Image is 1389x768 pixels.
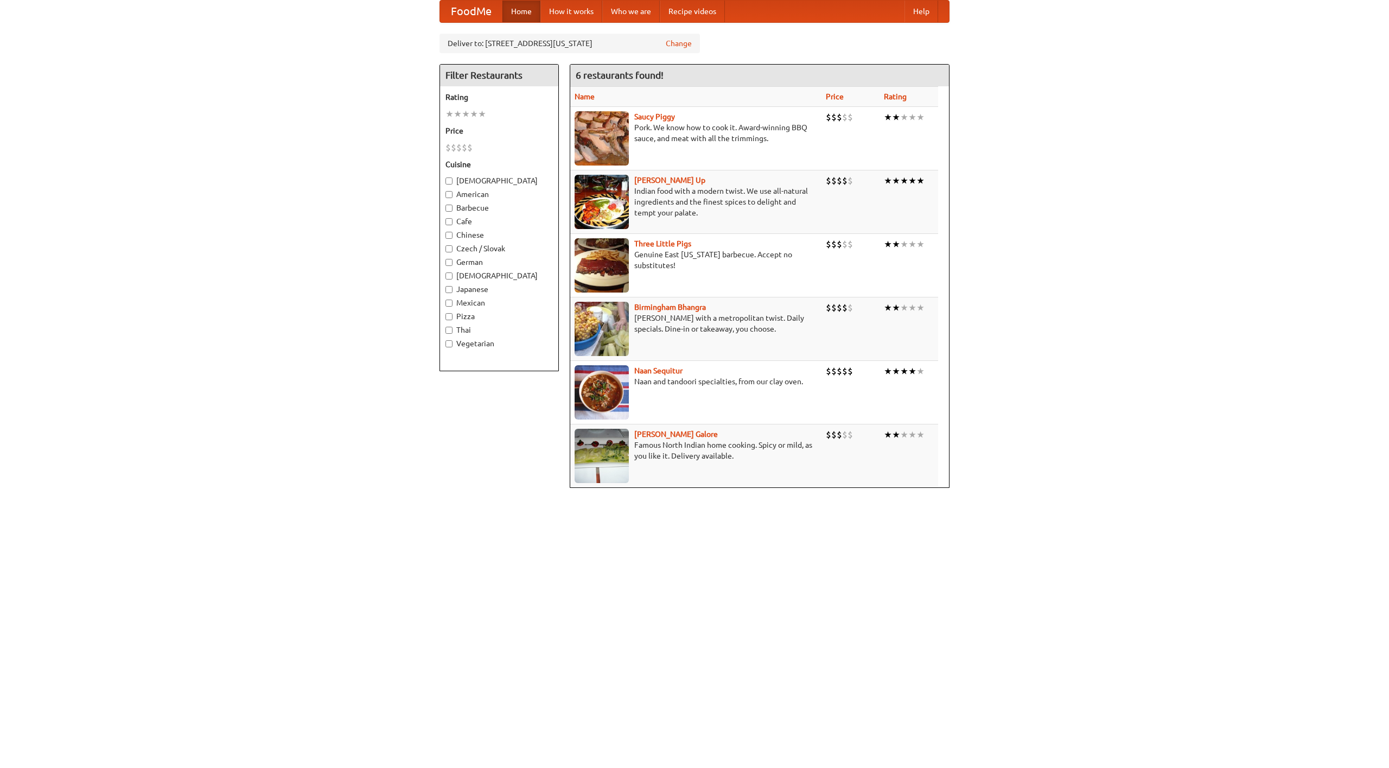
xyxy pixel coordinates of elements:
[908,365,916,377] li: ★
[445,311,553,322] label: Pizza
[462,142,467,154] li: $
[445,297,553,308] label: Mexican
[842,175,848,187] li: $
[848,429,853,441] li: $
[445,257,553,268] label: German
[462,108,470,120] li: ★
[445,108,454,120] li: ★
[575,313,817,334] p: [PERSON_NAME] with a metropolitan twist. Daily specials. Dine-in or takeaway, you choose.
[445,300,453,307] input: Mexican
[445,243,553,254] label: Czech / Slovak
[908,429,916,441] li: ★
[848,302,853,314] li: $
[842,238,848,250] li: $
[445,284,553,295] label: Japanese
[575,186,817,218] p: Indian food with a modern twist. We use all-natural ingredients and the finest spices to delight ...
[826,111,831,123] li: $
[634,430,718,439] a: [PERSON_NAME] Galore
[916,175,925,187] li: ★
[445,205,453,212] input: Barbecue
[445,175,553,186] label: [DEMOGRAPHIC_DATA]
[540,1,602,22] a: How it works
[445,245,453,252] input: Czech / Slovak
[848,238,853,250] li: $
[837,302,842,314] li: $
[440,65,558,86] h4: Filter Restaurants
[842,111,848,123] li: $
[842,302,848,314] li: $
[900,429,908,441] li: ★
[848,365,853,377] li: $
[826,175,831,187] li: $
[884,302,892,314] li: ★
[837,365,842,377] li: $
[445,216,553,227] label: Cafe
[445,177,453,185] input: [DEMOGRAPHIC_DATA]
[900,302,908,314] li: ★
[837,238,842,250] li: $
[445,232,453,239] input: Chinese
[445,313,453,320] input: Pizza
[634,303,706,312] a: Birmingham Bhangra
[634,176,705,185] a: [PERSON_NAME] Up
[575,122,817,144] p: Pork. We know how to cook it. Award-winning BBQ sauce, and meat with all the trimmings.
[831,365,837,377] li: $
[445,159,553,170] h5: Cuisine
[892,111,900,123] li: ★
[908,111,916,123] li: ★
[916,365,925,377] li: ★
[451,142,456,154] li: $
[900,238,908,250] li: ★
[892,175,900,187] li: ★
[884,111,892,123] li: ★
[666,38,692,49] a: Change
[831,111,837,123] li: $
[892,238,900,250] li: ★
[445,202,553,213] label: Barbecue
[470,108,478,120] li: ★
[837,175,842,187] li: $
[575,238,629,293] img: littlepigs.jpg
[575,429,629,483] img: currygalore.jpg
[916,429,925,441] li: ★
[900,365,908,377] li: ★
[445,142,451,154] li: $
[575,111,629,166] img: saucy.jpg
[884,92,907,101] a: Rating
[848,111,853,123] li: $
[837,429,842,441] li: $
[892,365,900,377] li: ★
[900,111,908,123] li: ★
[445,270,553,281] label: [DEMOGRAPHIC_DATA]
[826,302,831,314] li: $
[916,302,925,314] li: ★
[575,302,629,356] img: bhangra.jpg
[445,218,453,225] input: Cafe
[908,175,916,187] li: ★
[634,239,691,248] a: Three Little Pigs
[445,259,453,266] input: German
[439,34,700,53] div: Deliver to: [STREET_ADDRESS][US_STATE]
[884,429,892,441] li: ★
[575,365,629,420] img: naansequitur.jpg
[445,338,553,349] label: Vegetarian
[456,142,462,154] li: $
[445,189,553,200] label: American
[602,1,660,22] a: Who we are
[634,112,675,121] a: Saucy Piggy
[575,249,817,271] p: Genuine East [US_STATE] barbecue. Accept no substitutes!
[445,272,453,280] input: [DEMOGRAPHIC_DATA]
[634,366,683,375] a: Naan Sequitur
[445,191,453,198] input: American
[445,125,553,136] h5: Price
[848,175,853,187] li: $
[467,142,473,154] li: $
[904,1,938,22] a: Help
[445,325,553,335] label: Thai
[445,327,453,334] input: Thai
[916,111,925,123] li: ★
